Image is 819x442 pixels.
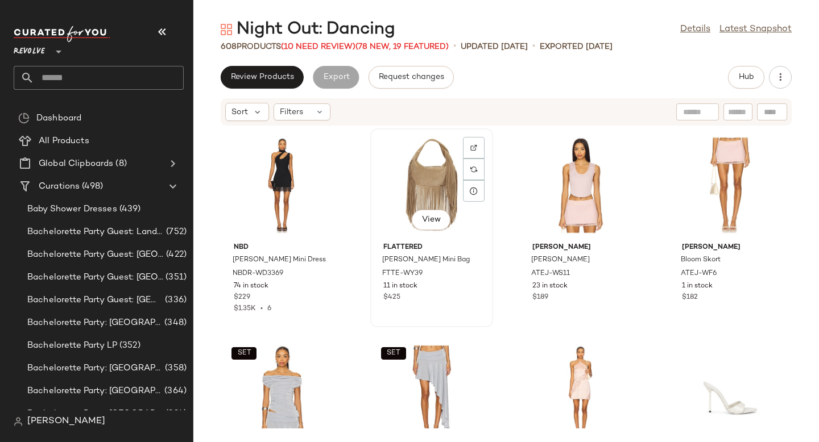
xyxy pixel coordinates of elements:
[233,255,326,265] span: [PERSON_NAME] Mini Dress
[682,243,779,253] span: [PERSON_NAME]
[27,407,163,420] span: Bachelorette Party: [GEOGRAPHIC_DATA]
[113,157,126,170] span: (8)
[233,269,283,279] span: NBDR-WD3369
[14,417,23,426] img: svg%3e
[27,271,163,284] span: Bachelorette Party Guest: [GEOGRAPHIC_DATA]
[164,226,187,239] span: (752)
[682,293,698,303] span: $182
[523,132,638,238] img: ATEJ-WS11_V1.jpg
[383,293,400,303] span: $425
[532,243,629,253] span: [PERSON_NAME]
[163,271,187,284] span: (351)
[162,316,187,330] span: (348)
[39,180,80,193] span: Curations
[14,26,110,42] img: cfy_white_logo.C9jOOHJF.svg
[453,40,456,53] span: •
[682,281,713,291] span: 1 in stock
[163,294,187,307] span: (336)
[719,23,792,36] a: Latest Snapshot
[27,339,117,352] span: Bachelorette Party LP
[532,40,535,53] span: •
[36,112,81,125] span: Dashboard
[728,66,764,89] button: Hub
[531,255,590,265] span: [PERSON_NAME]
[382,269,423,279] span: FTTE-WY39
[281,43,355,51] span: (10 Need Review)
[27,385,162,398] span: Bachelorette Party: [GEOGRAPHIC_DATA]
[267,305,271,312] span: 6
[412,210,450,230] button: View
[531,269,570,279] span: ATEJ-WS11
[225,132,340,238] img: NBDR-WD3369_V1.jpg
[231,347,257,360] button: SET
[27,203,117,216] span: Baby Shower Dresses
[470,166,477,173] img: svg%3e
[27,362,163,375] span: Bachelorette Party: [GEOGRAPHIC_DATA]
[355,43,449,51] span: (78 New, 19 Featured)
[221,41,449,53] div: Products
[27,248,164,261] span: Bachelorette Party Guest: [GEOGRAPHIC_DATA]
[673,132,788,238] img: ATEJ-WF6_V1.jpg
[256,305,267,312] span: •
[163,407,187,420] span: (324)
[461,41,528,53] p: updated [DATE]
[382,255,470,265] span: [PERSON_NAME] Mini Bag
[163,362,187,375] span: (358)
[383,281,417,291] span: 11 in stock
[280,106,303,118] span: Filters
[117,339,140,352] span: (352)
[80,180,103,193] span: (498)
[221,18,395,41] div: Night Out: Dancing
[39,157,113,170] span: Global Clipboards
[374,132,489,238] img: FTTE-WY39_V1.jpg
[231,106,248,118] span: Sort
[681,269,717,279] span: ATEJ-WF6
[27,226,164,239] span: Bachelorette Party Guest: Landing Page
[234,281,268,291] span: 74 in stock
[14,39,45,59] span: Revolve
[237,349,251,357] span: SET
[234,243,330,253] span: NBD
[221,66,304,89] button: Review Products
[381,347,406,360] button: SET
[117,203,141,216] span: (439)
[386,349,400,357] span: SET
[39,135,89,148] span: All Products
[234,293,250,303] span: $229
[470,144,477,151] img: svg%3e
[369,66,454,89] button: Request changes
[532,293,548,303] span: $189
[230,73,294,82] span: Review Products
[681,255,721,265] span: Bloom Skort
[164,248,187,261] span: (422)
[680,23,710,36] a: Details
[234,305,256,312] span: $1.35K
[378,73,444,82] span: Request changes
[27,316,162,330] span: Bachelorette Party: [GEOGRAPHIC_DATA]
[540,41,613,53] p: Exported [DATE]
[27,415,105,428] span: [PERSON_NAME]
[18,112,30,124] img: svg%3e
[162,385,187,398] span: (364)
[738,73,754,82] span: Hub
[221,24,232,35] img: svg%3e
[221,43,237,51] span: 608
[532,281,568,291] span: 23 in stock
[383,243,480,253] span: Flattered
[421,215,441,224] span: View
[27,294,163,307] span: Bachelorette Party Guest: [GEOGRAPHIC_DATA]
